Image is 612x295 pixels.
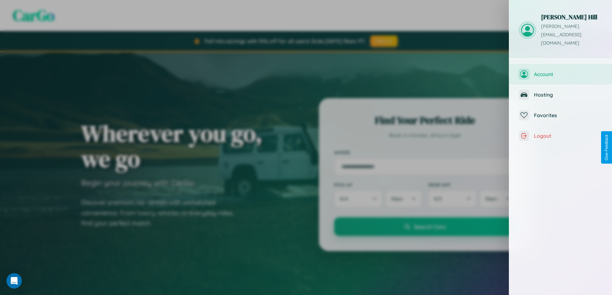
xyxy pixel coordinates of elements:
span: Logout [534,133,602,139]
button: Account [509,64,612,84]
div: Give Feedback [604,134,609,161]
button: Logout [509,126,612,146]
span: Hosting [534,91,602,98]
button: Hosting [509,84,612,105]
p: [PERSON_NAME][EMAIL_ADDRESS][DOMAIN_NAME] [541,22,602,48]
span: Favorites [534,112,602,118]
h3: [PERSON_NAME] Hill [541,13,602,21]
div: Open Intercom Messenger [6,273,22,289]
button: Favorites [509,105,612,126]
span: Account [534,71,602,77]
